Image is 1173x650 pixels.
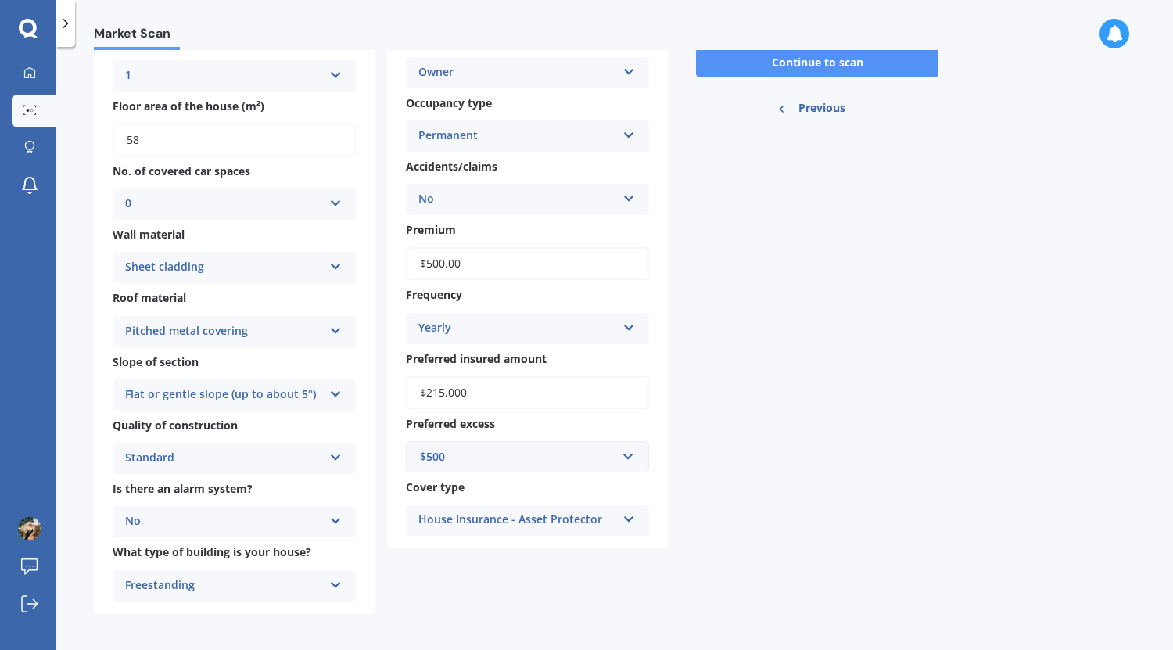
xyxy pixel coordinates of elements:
div: Flat or gentle slope (up to about 5°) [125,386,323,404]
div: 0 [125,195,323,214]
span: Accidents/claims [406,159,497,174]
div: No [125,512,323,531]
div: Pitched metal covering [125,322,323,341]
span: Wall material [113,227,185,242]
div: No [418,190,616,209]
div: House Insurance - Asset Protector [418,511,616,530]
div: Freestanding [125,576,323,595]
div: $500 [420,448,616,465]
span: Is there an alarm system? [113,481,253,496]
span: Floor area of the house (m²) [113,99,264,113]
div: Sheet cladding [125,258,323,277]
span: Premium [406,222,456,237]
span: Roof material [113,291,186,306]
div: Owner [418,63,616,82]
div: Yearly [418,319,616,338]
input: Enter floor area [113,124,356,156]
span: Frequency [406,288,462,303]
span: Cover type [406,479,465,494]
img: picture [18,517,41,540]
span: Previous [798,96,845,120]
div: Standard [125,449,323,468]
span: Quality of construction [113,418,238,433]
span: Preferred insured amount [406,351,547,366]
div: Permanent [418,127,616,145]
span: Occupancy type [406,95,492,110]
span: Market Scan [94,26,180,47]
span: Slope of section [113,354,199,369]
div: 1 [125,66,323,85]
span: What type of building is your house? [113,545,311,560]
button: Continue to scan [696,48,938,77]
span: Preferred excess [406,416,495,431]
span: No. of covered car spaces [113,163,250,178]
input: Enter premium [406,247,649,280]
